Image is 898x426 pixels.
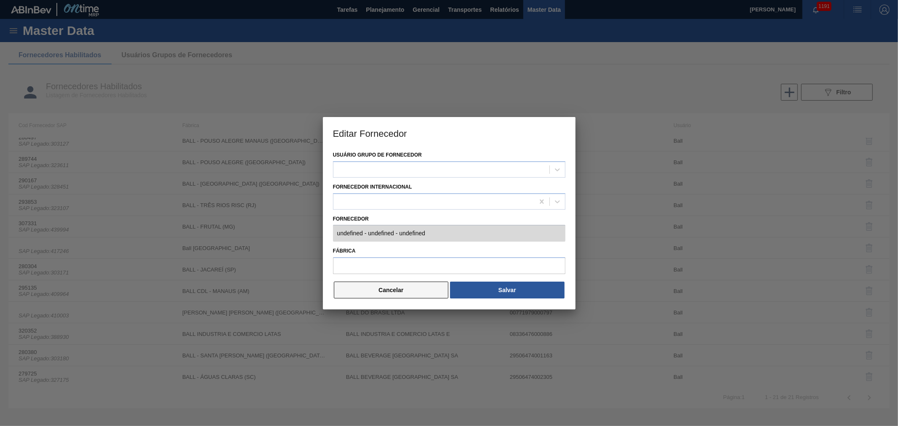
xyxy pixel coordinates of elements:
[333,152,422,158] label: Usuário Grupo de Fornecedor
[323,117,576,149] h3: Editar Fornecedor
[450,282,564,298] button: Salvar
[333,245,565,257] label: Fábrica
[334,282,449,298] button: Cancelar
[333,213,565,225] label: Fornecedor
[333,184,412,190] label: Fornecedor Internacional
